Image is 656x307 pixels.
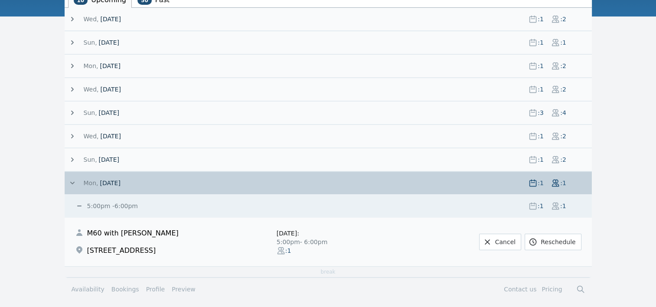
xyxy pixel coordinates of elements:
button: Sun,[DATE]:1:2 [68,155,592,164]
button: Mon,[DATE]:1:2 [68,62,592,70]
span: [DATE] [99,155,119,164]
span: [DATE] [100,15,121,23]
a: Preview [172,286,196,293]
div: break [65,266,592,277]
a: Profile [146,285,165,294]
span: Sun, [84,155,97,164]
div: 5:00pm - 6:00pm [277,238,382,246]
span: : 2 [560,62,567,70]
span: : 1 [537,155,544,164]
span: : 2 [560,155,567,164]
button: Wed,[DATE]:1:2 [68,15,592,23]
button: Mon,[DATE]:1:1 [68,179,592,187]
span: Mon, [84,179,98,187]
span: : 1 [537,179,544,187]
span: Wed, [84,85,99,94]
span: M60 with [PERSON_NAME] [87,228,179,238]
span: Sun, [84,108,97,117]
span: Wed, [84,132,99,140]
span: : 1 [560,38,567,47]
button: Wed,[DATE]:1:2 [68,85,592,94]
span: : 1 [537,62,544,70]
small: 5:00pm - 6:00pm [85,202,138,209]
span: [DATE] [99,108,119,117]
span: : 1 [285,246,292,255]
span: [DATE] [100,179,120,187]
a: Availability [72,285,104,294]
span: [DATE] [100,132,121,140]
a: Reschedule [525,234,581,250]
a: Pricing [542,286,562,293]
button: Sun,[DATE]:3:4 [68,108,592,117]
button: Wed,[DATE]:1:2 [68,132,592,140]
span: : 1 [560,179,567,187]
span: Mon, [84,62,98,70]
span: : 1 [537,202,544,210]
button: Sun,[DATE]:1:1 [68,38,592,47]
span: : 3 [537,108,544,117]
span: : 1 [537,38,544,47]
span: : 2 [560,132,567,140]
span: : 2 [560,85,567,94]
span: [DATE] [100,62,120,70]
button: 5:00pm -6:00pm :1:1 [75,202,592,210]
span: : 1 [560,202,567,210]
a: Bookings [111,285,139,294]
span: : 1 [537,15,544,23]
a: Contact us [504,286,536,293]
a: Cancel [479,234,521,250]
div: [DATE] : [277,229,382,238]
span: [STREET_ADDRESS] [87,245,156,256]
span: : 4 [560,108,567,117]
span: [DATE] [100,85,121,94]
span: Wed, [84,15,99,23]
span: : 1 [537,132,544,140]
span: Sun, [84,38,97,47]
span: [DATE] [99,38,119,47]
span: : 1 [537,85,544,94]
span: : 2 [560,15,567,23]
